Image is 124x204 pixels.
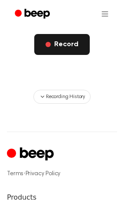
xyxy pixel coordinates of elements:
a: Cruip [7,146,56,163]
span: Recording History [46,93,85,101]
a: Terms [7,171,23,177]
h6: Products [7,192,117,203]
button: Recording History [33,90,91,104]
a: Beep [9,6,58,23]
a: Privacy Policy [26,171,61,177]
button: Open menu [95,3,115,24]
div: · [7,170,117,178]
button: Record [34,34,89,55]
